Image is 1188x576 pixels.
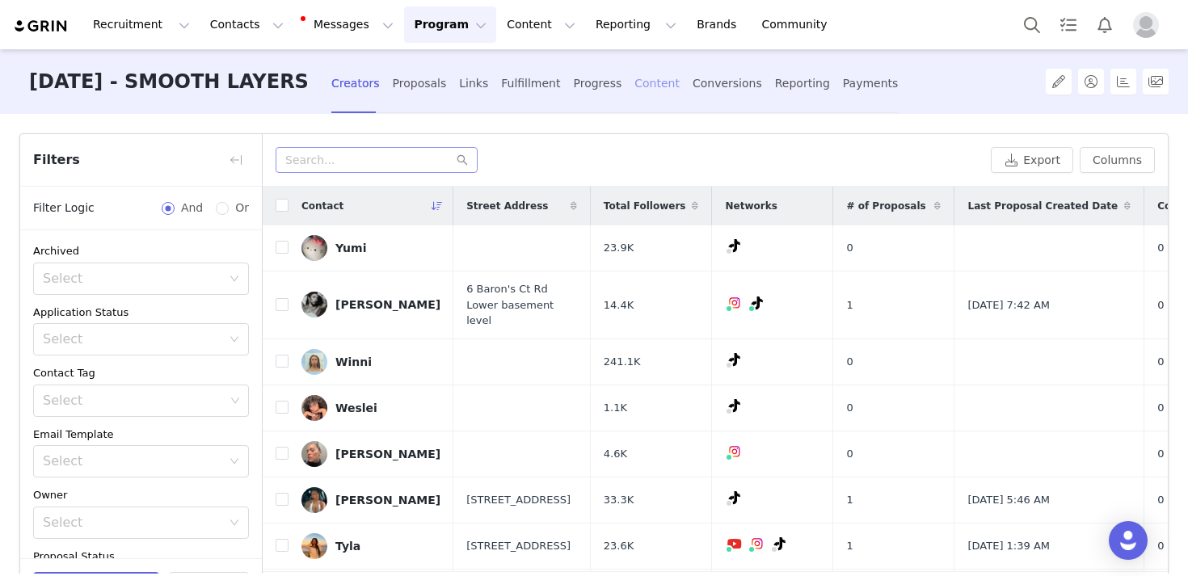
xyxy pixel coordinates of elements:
[301,349,327,375] img: a4196621-aafb-49bb-9197-4017f4fc5bee.jpg
[466,492,571,508] span: [STREET_ADDRESS]
[301,487,440,513] a: [PERSON_NAME]
[967,199,1118,213] span: Last Proposal Created Date
[43,453,221,469] div: Select
[846,354,853,370] span: 0
[1109,521,1148,560] div: Open Intercom Messenger
[725,199,777,213] span: Networks
[294,6,403,43] button: Messages
[335,355,372,368] div: Winni
[301,235,440,261] a: Yumi
[604,400,627,416] span: 1.1K
[43,331,221,347] div: Select
[967,492,1050,508] span: [DATE] 5:46 AM
[301,441,440,467] a: [PERSON_NAME]
[301,487,327,513] img: ac34abd5-1ef9-4335-a6b9-73f278fafe5b.jpg
[604,538,634,554] span: 23.6K
[43,271,221,287] div: Select
[301,349,440,375] a: Winni
[466,281,577,329] span: 6 Baron's Ct Rd Lower basement level
[604,297,634,313] span: 14.4K
[230,274,239,285] i: icon: down
[751,537,764,550] img: instagram.svg
[335,540,360,553] div: Tyla
[1087,6,1123,43] button: Notifications
[604,354,641,370] span: 241.1K
[33,549,249,565] div: Proposal Status
[301,533,440,559] a: Tyla
[604,492,634,508] span: 33.3K
[634,62,680,105] div: Content
[229,200,249,217] span: Or
[967,538,1050,554] span: [DATE] 1:39 AM
[459,62,488,105] div: Links
[230,456,239,468] i: icon: down
[33,243,249,259] div: Archived
[775,62,830,105] div: Reporting
[43,393,225,409] div: Select
[276,147,478,173] input: Search...
[301,199,343,213] span: Contact
[728,445,741,458] img: instagram.svg
[33,150,80,170] span: Filters
[604,446,627,462] span: 4.6K
[466,199,548,213] span: Street Address
[752,6,845,43] a: Community
[301,235,327,261] img: fa4fe47c-3ce6-48a7-a3a1-6c4ab7f51dae--s.jpg
[991,147,1073,173] button: Export
[573,62,621,105] div: Progress
[404,6,496,43] button: Program
[497,6,585,43] button: Content
[335,242,366,254] div: Yumi
[846,400,853,416] span: 0
[586,6,686,43] button: Reporting
[33,305,249,321] div: Application Status
[29,49,312,115] h3: [DATE] - SMOOTH LAYERS CAPRI CATSUIT
[13,19,70,34] img: grin logo
[693,62,762,105] div: Conversions
[301,441,327,467] img: dc48ec77-5b31-4c86-8de3-a5a41aaa12d3--s.jpg
[846,199,925,213] span: # of Proposals
[43,515,221,531] div: Select
[301,533,327,559] img: 5c646f38-f103-40e5-b2d8-0a4bc39ac04b.jpg
[335,494,440,507] div: [PERSON_NAME]
[967,297,1050,313] span: [DATE] 7:42 AM
[33,365,249,381] div: Contact Tag
[501,62,560,105] div: Fulfillment
[33,487,249,503] div: Owner
[466,538,571,554] span: [STREET_ADDRESS]
[331,62,380,105] div: Creators
[457,154,468,166] i: icon: search
[335,402,377,414] div: Weslei
[843,62,899,105] div: Payments
[200,6,293,43] button: Contacts
[83,6,200,43] button: Recruitment
[301,292,440,317] a: [PERSON_NAME]
[33,200,95,217] span: Filter Logic
[301,292,327,317] img: a1bcaa02-41f0-4420-a1f6-8a62ef233fe8.jpg
[1133,12,1159,38] img: placeholder-profile.jpg
[301,395,327,421] img: f422dc95-8824-4954-a11b-db5c40839c86.jpg
[33,427,249,443] div: Email Template
[1080,147,1155,173] button: Columns
[1123,12,1175,38] button: Profile
[604,240,634,256] span: 23.9K
[1051,6,1086,43] a: Tasks
[728,296,741,309] img: instagram.svg
[846,297,853,313] span: 1
[846,492,853,508] span: 1
[846,538,853,554] span: 1
[230,518,239,529] i: icon: down
[604,199,686,213] span: Total Followers
[1014,6,1050,43] button: Search
[846,446,853,462] span: 0
[687,6,751,43] a: Brands
[230,334,239,346] i: icon: down
[335,448,440,460] div: [PERSON_NAME]
[301,395,440,421] a: Weslei
[230,396,240,407] i: icon: down
[335,298,440,311] div: [PERSON_NAME]
[175,200,209,217] span: And
[393,62,447,105] div: Proposals
[846,240,853,256] span: 0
